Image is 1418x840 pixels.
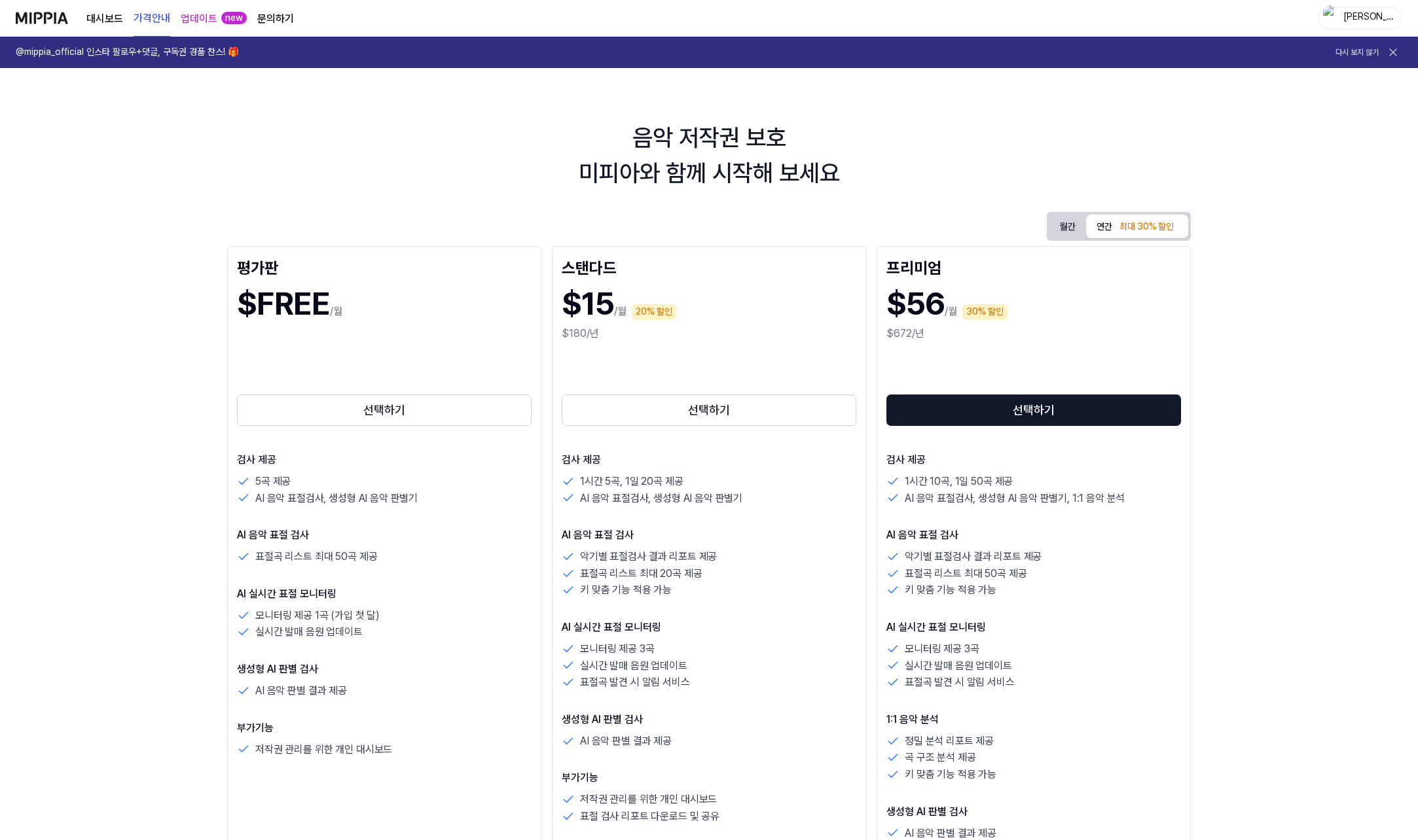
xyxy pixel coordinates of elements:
div: 30% 할인 [962,304,1008,320]
p: 5곡 제공 [255,473,291,490]
p: 키 맞춤 기능 적용 가능 [905,582,996,599]
p: AI 음악 표절 검사 [237,527,532,543]
h1: $FREE [237,282,330,326]
p: 표절 검사 리포트 다운로드 및 공유 [580,808,719,825]
a: 문의하기 [257,11,294,27]
p: 검사 제공 [562,452,856,468]
p: 부가기능 [562,770,856,786]
a: 업데이트 [181,11,217,27]
p: 1:1 음악 분석 [886,712,1181,727]
p: 저작권 관리를 위한 개인 대시보드 [255,741,392,758]
p: 1시간 10곡, 1일 50곡 제공 [905,473,1013,490]
p: 생성형 AI 판별 검사 [886,804,1181,820]
h1: $56 [886,282,945,326]
p: /월 [330,304,342,319]
p: /월 [614,304,627,319]
p: /월 [945,304,957,319]
p: 모니터링 제공 3곡 [580,640,654,657]
p: AI 실시간 표절 모니터링 [562,620,856,635]
a: 가격안내 [134,1,170,37]
p: AI 음악 표절검사, 생성형 AI 음악 판별기 [255,490,418,507]
div: 프리미엄 [886,256,1181,277]
p: 모니터링 제공 1곡 (가입 첫 달) [255,607,380,624]
p: 악기별 표절검사 결과 리포트 제공 [580,548,717,565]
p: AI 음악 표절 검사 [562,527,856,543]
p: 1시간 5곡, 1일 20곡 제공 [580,473,683,490]
p: 곡 구조 분석 제공 [905,749,975,766]
button: 선택하기 [562,394,856,426]
p: 모니터링 제공 3곡 [905,640,979,657]
div: 스탠다드 [562,256,856,277]
p: 표절곡 리스트 최대 50곡 제공 [905,565,1027,582]
p: 악기별 표절검사 결과 리포트 제공 [905,548,1042,565]
p: AI 음악 판별 결과 제공 [255,682,347,699]
button: 월간 [1049,217,1086,237]
p: 키 맞춤 기능 적용 가능 [905,766,996,783]
p: 저작권 관리를 위한 개인 대시보드 [580,791,717,808]
p: 생성형 AI 판별 검사 [562,712,856,727]
a: 대시보드 [86,11,123,27]
div: 평가판 [237,256,532,277]
p: 검사 제공 [237,452,532,468]
button: 연간 [1086,215,1188,238]
h1: $15 [562,282,614,326]
p: 실시간 발매 음원 업데이트 [580,657,687,674]
p: AI 음악 표절검사, 생성형 AI 음악 판별기 [580,490,742,507]
p: 표절곡 발견 시 알림 서비스 [905,674,1015,691]
p: AI 실시간 표절 모니터링 [886,620,1181,635]
h1: @mippia_official 인스타 팔로우+댓글, 구독권 경품 찬스! 🎁 [16,46,239,59]
p: 표절곡 리스트 최대 20곡 제공 [580,565,702,582]
a: 선택하기 [886,392,1181,429]
p: 검사 제공 [886,452,1181,468]
p: 키 맞춤 기능 적용 가능 [580,582,672,599]
p: AI 음악 판별 결과 제공 [580,733,672,750]
p: AI 실시간 표절 모니터링 [237,586,532,602]
button: 선택하기 [886,394,1181,426]
div: $672/년 [886,326,1181,341]
p: 표절곡 리스트 최대 50곡 제공 [255,548,377,565]
div: 20% 할인 [632,304,676,320]
p: 생성형 AI 판별 검사 [237,661,532,677]
p: 실시간 발매 음원 업데이트 [905,657,1012,674]
p: AI 음악 표절검사, 생성형 AI 음악 판별기, 1:1 음악 분석 [905,490,1125,507]
a: 선택하기 [237,392,532,429]
img: profile [1323,5,1339,31]
p: 부가기능 [237,720,532,736]
a: 선택하기 [562,392,856,429]
div: [PERSON_NAME] [1343,10,1394,25]
div: new [221,12,247,25]
p: AI 음악 표절 검사 [886,527,1181,543]
p: 정밀 분석 리포트 제공 [905,733,994,750]
div: 최대 30% 할인 [1116,219,1178,235]
p: 실시간 발매 음원 업데이트 [255,623,363,640]
button: 다시 보지 않기 [1336,47,1379,58]
p: 표절곡 발견 시 알림 서비스 [580,674,690,691]
button: profile[PERSON_NAME] [1318,7,1402,29]
button: 선택하기 [237,394,532,426]
div: $180/년 [562,326,856,341]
